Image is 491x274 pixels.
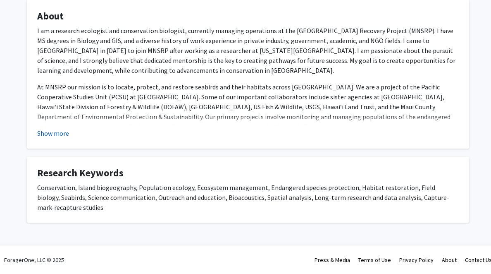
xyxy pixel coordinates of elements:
a: Press & Media [315,256,350,264]
h4: Research Keywords [37,167,459,179]
p: At MNSRP our mission is to locate, protect, and restore seabirds and their habitats across [GEOGR... [37,82,459,151]
a: About [442,256,457,264]
p: I am a research ecologist and conservation biologist, currently managing operations at the [GEOGR... [37,26,459,75]
a: Terms of Use [358,256,391,264]
a: Privacy Policy [399,256,434,264]
h4: About [37,10,459,22]
div: Conservation, Island biogeography, Population ecology, Ecosystem management, Endangered species p... [37,183,459,212]
button: Show more [37,128,69,138]
iframe: Chat [6,237,35,268]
